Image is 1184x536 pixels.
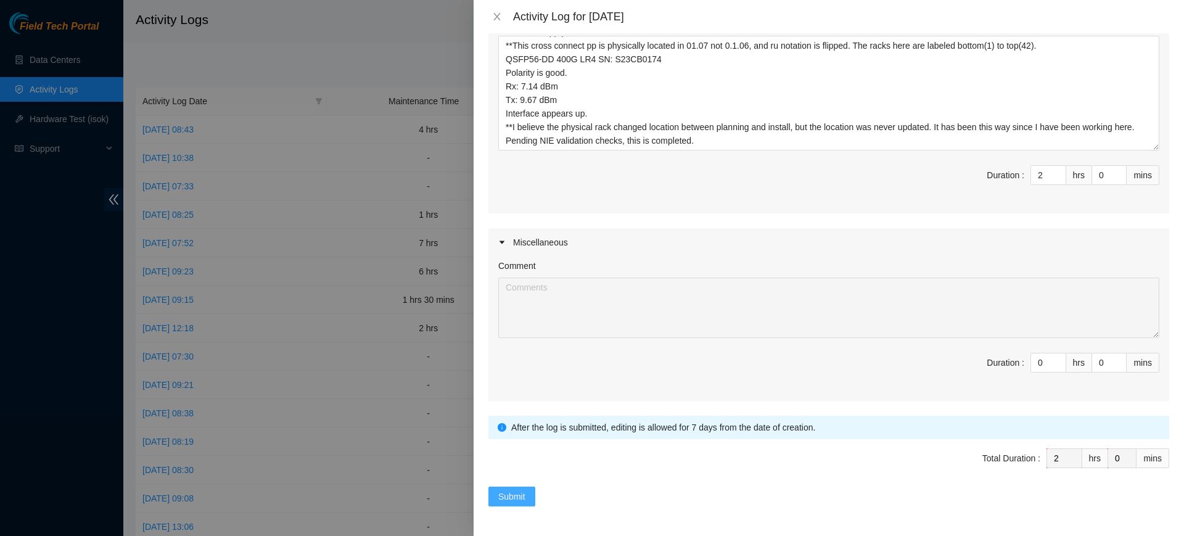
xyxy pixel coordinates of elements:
div: Miscellaneous [488,228,1169,257]
span: info-circle [498,423,506,432]
div: Total Duration : [982,451,1040,465]
textarea: Comment [498,278,1159,338]
div: hrs [1066,353,1092,373]
div: mins [1127,165,1159,185]
span: close [492,12,502,22]
div: Activity Log for [DATE] [513,10,1169,23]
div: mins [1127,353,1159,373]
textarea: Comment [498,36,1159,150]
div: hrs [1082,448,1108,468]
div: Duration : [987,168,1024,182]
div: After the log is submitted, editing is allowed for 7 days from the date of creation. [511,421,1160,434]
label: Comment [498,259,536,273]
div: hrs [1066,165,1092,185]
div: Duration : [987,356,1024,369]
span: caret-right [498,239,506,246]
button: Submit [488,487,535,506]
span: Submit [498,490,525,503]
div: mins [1137,448,1169,468]
button: Close [488,11,506,23]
